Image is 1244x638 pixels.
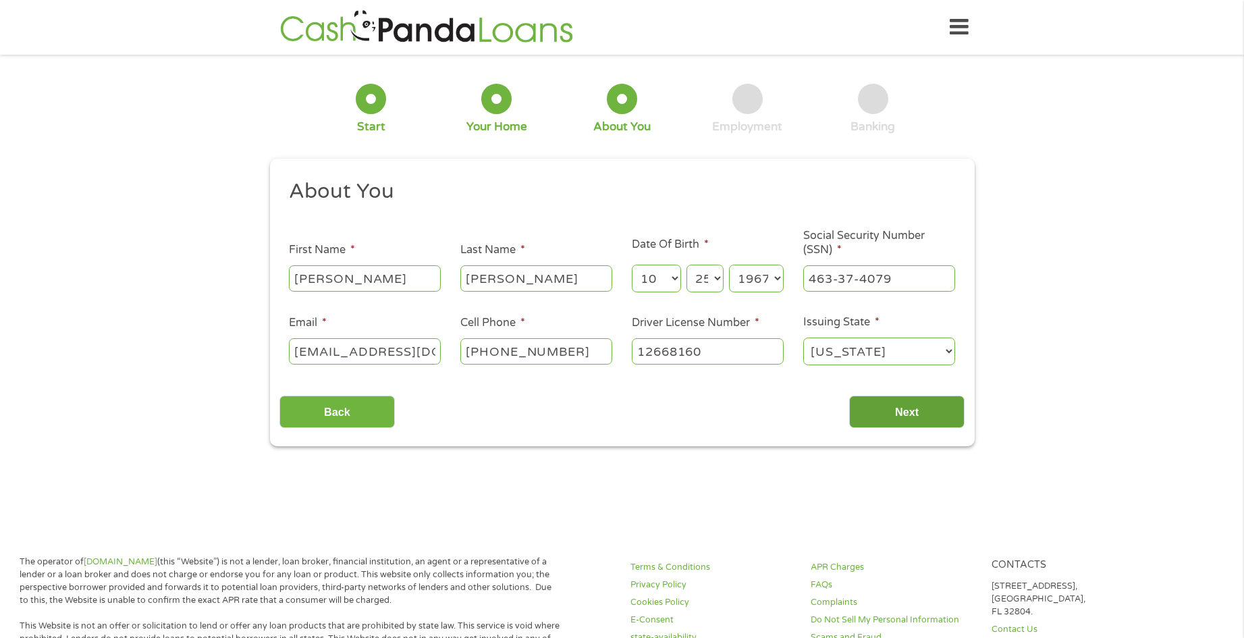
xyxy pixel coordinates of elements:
[289,178,945,205] h2: About You
[357,119,385,134] div: Start
[632,238,709,252] label: Date Of Birth
[84,556,157,567] a: [DOMAIN_NAME]
[803,229,955,257] label: Social Security Number (SSN)
[811,596,975,609] a: Complaints
[630,596,794,609] a: Cookies Policy
[992,623,1156,636] a: Contact Us
[289,316,327,330] label: Email
[466,119,527,134] div: Your Home
[632,316,759,330] label: Driver License Number
[811,614,975,627] a: Do Not Sell My Personal Information
[850,119,895,134] div: Banking
[460,338,612,364] input: (541) 754-3010
[593,119,651,134] div: About You
[712,119,782,134] div: Employment
[460,316,525,330] label: Cell Phone
[289,243,355,257] label: First Name
[992,580,1156,618] p: [STREET_ADDRESS], [GEOGRAPHIC_DATA], FL 32804.
[289,338,441,364] input: john@gmail.com
[630,579,794,591] a: Privacy Policy
[803,265,955,291] input: 078-05-1120
[992,559,1156,572] h4: Contacts
[20,556,562,607] p: The operator of (this “Website”) is not a lender, loan broker, financial institution, an agent or...
[279,396,395,429] input: Back
[460,265,612,291] input: Smith
[630,561,794,574] a: Terms & Conditions
[289,265,441,291] input: John
[460,243,525,257] label: Last Name
[276,8,577,47] img: GetLoanNow Logo
[811,561,975,574] a: APR Charges
[630,614,794,627] a: E-Consent
[811,579,975,591] a: FAQs
[803,315,880,329] label: Issuing State
[849,396,965,429] input: Next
